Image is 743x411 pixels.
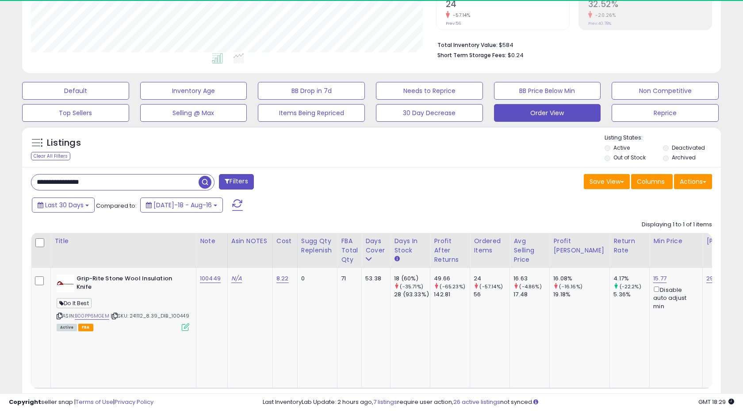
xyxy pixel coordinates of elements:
div: 4.17% [613,275,649,283]
button: Actions [674,174,712,189]
div: seller snap | | [9,398,153,407]
button: Items Being Repriced [258,104,365,122]
b: Grip-Rite Stone Wool Insulation Knife [77,275,184,293]
p: Listing States: [605,134,720,142]
div: 142.81 [434,291,470,299]
a: N/A [231,274,242,283]
label: Out of Stock [613,154,646,161]
span: | SKU: 241112_8.39_DIB_100449 [111,312,189,319]
span: Last 30 Days [45,201,84,209]
div: Min Price [653,237,699,246]
div: 16.63 [513,275,549,283]
span: [DATE]-18 - Aug-16 [153,201,212,209]
a: Terms of Use [76,398,113,406]
div: Return Rate [613,237,646,255]
a: 100449 [200,274,221,283]
a: 26 active listings [453,398,500,406]
button: Non Competitive [612,82,719,100]
div: Displaying 1 to 1 of 1 items [642,221,712,229]
label: Deactivated [672,144,705,151]
div: 53.38 [365,275,383,283]
button: Columns [631,174,673,189]
span: $0.24 [508,51,524,59]
small: (-35.71%) [400,283,423,290]
div: Profit After Returns [434,237,466,264]
button: 30 Day Decrease [376,104,483,122]
div: Days Cover [365,237,387,255]
th: Please note that this number is a calculation based on your required days of coverage and your ve... [297,233,337,268]
div: Sugg Qty Replenish [301,237,334,255]
small: (-57.14%) [479,283,502,290]
div: Avg Selling Price [513,237,546,264]
div: 49.66 [434,275,470,283]
div: Disable auto adjust min [653,285,696,310]
h5: Listings [47,137,81,149]
a: 29.85 [706,274,722,283]
div: Days In Stock [394,237,426,255]
span: FBA [78,324,93,331]
div: 5.36% [613,291,649,299]
button: Filters [219,174,253,190]
b: Short Term Storage Fees: [437,51,506,59]
a: 8.22 [276,274,289,283]
a: 15.77 [653,274,666,283]
small: Days In Stock. [394,255,399,263]
strong: Copyright [9,398,41,406]
span: Columns [637,177,665,186]
span: Compared to: [96,202,137,210]
li: $584 [437,39,705,50]
small: -57.14% [450,12,471,19]
button: Order View [494,104,601,122]
small: -20.26% [592,12,616,19]
small: Prev: 56 [446,21,461,26]
button: Save View [584,174,630,189]
a: 7 listings [373,398,397,406]
button: BB Drop in 7d [258,82,365,100]
div: Profit [PERSON_NAME] [553,237,606,255]
img: 3147fdyjqtL._SL40_.jpg [57,275,74,292]
b: Total Inventory Value: [437,41,498,49]
small: Prev: 40.78% [588,21,611,26]
a: B00PP6MGEM [75,312,109,320]
div: 17.48 [513,291,549,299]
div: 56 [474,291,509,299]
div: Clear All Filters [31,152,70,160]
div: Note [200,237,224,246]
div: Last InventoryLab Update: 2 hours ago, require user action, not synced. [263,398,734,407]
small: (-65.23%) [440,283,465,290]
button: Reprice [612,104,719,122]
div: 19.18% [553,291,609,299]
div: 28 (93.33%) [394,291,430,299]
th: CSV column name: cust_attr_1_ Asin NOTES [227,233,272,268]
div: 18 (60%) [394,275,430,283]
button: Top Sellers [22,104,129,122]
button: Last 30 Days [32,198,95,213]
button: BB Price Below Min [494,82,601,100]
button: Selling @ Max [140,104,247,122]
small: (-16.16%) [559,283,582,290]
button: Default [22,82,129,100]
small: (-4.86%) [519,283,541,290]
div: Asin NOTES [231,237,269,246]
button: [DATE]-18 - Aug-16 [140,198,223,213]
div: Ordered Items [474,237,506,255]
button: Inventory Age [140,82,247,100]
div: 16.08% [553,275,609,283]
div: Title [54,237,192,246]
div: ASIN: [57,275,189,330]
span: 2025-09-16 18:29 GMT [698,398,734,406]
label: Archived [672,154,696,161]
a: Privacy Policy [115,398,153,406]
div: FBA Total Qty [341,237,358,264]
small: (-22.2%) [620,283,641,290]
button: Needs to Reprice [376,82,483,100]
div: 0 [301,275,331,283]
div: 71 [341,275,355,283]
span: All listings currently available for purchase on Amazon [57,324,77,331]
span: Do It Best [57,298,92,308]
div: Cost [276,237,294,246]
label: Active [613,144,630,151]
div: 24 [474,275,509,283]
